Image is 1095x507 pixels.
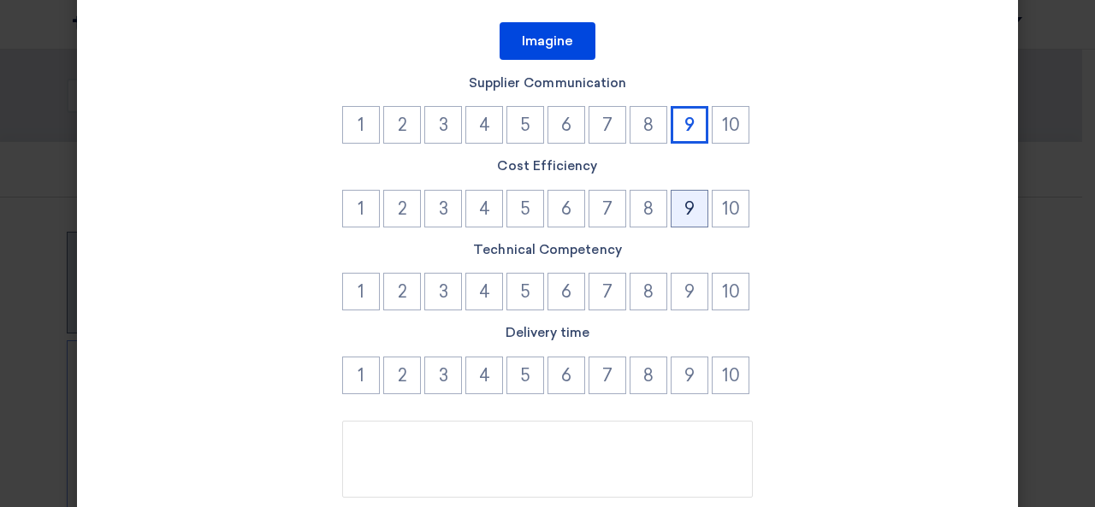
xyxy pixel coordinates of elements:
[383,190,421,227] button: 2
[671,357,708,394] button: 9
[342,357,380,394] button: 1
[671,106,708,144] button: 9
[630,106,667,144] button: 8
[547,273,585,310] button: 6
[465,190,503,227] button: 4
[589,190,626,227] button: 7
[383,273,421,310] button: 2
[383,106,421,144] button: 2
[506,357,544,394] button: 5
[506,190,544,227] button: 5
[424,106,462,144] button: 3
[383,357,421,394] button: 2
[589,106,626,144] button: 7
[547,190,585,227] button: 6
[125,323,970,343] label: Delivery time
[342,190,380,227] button: 1
[424,273,462,310] button: 3
[500,22,595,60] button: Imagine
[712,273,749,310] button: 10
[125,74,970,93] label: Supplier Communication
[125,156,970,176] label: Cost Efficiency
[712,190,749,227] button: 10
[712,357,749,394] button: 10
[465,273,503,310] button: 4
[630,273,667,310] button: 8
[671,273,708,310] button: 9
[424,190,462,227] button: 3
[589,357,626,394] button: 7
[506,273,544,310] button: 5
[671,190,708,227] button: 9
[630,357,667,394] button: 8
[342,106,380,144] button: 1
[589,273,626,310] button: 7
[712,106,749,144] button: 10
[547,106,585,144] button: 6
[342,273,380,310] button: 1
[630,190,667,227] button: 8
[547,357,585,394] button: 6
[465,106,503,144] button: 4
[506,106,544,144] button: 5
[125,240,970,260] label: Technical Competency
[424,357,462,394] button: 3
[465,357,503,394] button: 4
